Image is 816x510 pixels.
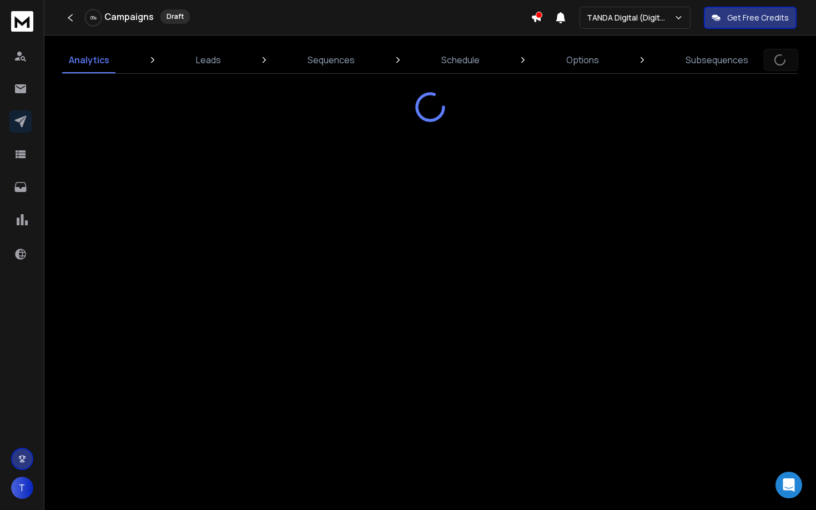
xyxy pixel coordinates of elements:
p: Sequences [308,53,355,67]
a: Subsequences [679,47,755,73]
button: Get Free Credits [704,7,797,29]
img: logo [11,11,33,32]
p: Analytics [69,53,109,67]
a: Leads [189,47,228,73]
p: Subsequences [686,53,748,67]
p: Get Free Credits [727,12,789,23]
a: Schedule [435,47,486,73]
div: Open Intercom Messenger [775,472,802,498]
p: Schedule [441,53,480,67]
a: Analytics [62,47,116,73]
div: Draft [160,9,190,24]
h1: Campaigns [104,10,154,23]
p: TANDA Digital (Digital Sip) [587,12,674,23]
p: Options [566,53,599,67]
a: Sequences [301,47,361,73]
p: Leads [196,53,221,67]
p: 0 % [90,14,97,21]
a: Options [560,47,606,73]
button: T [11,477,33,499]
